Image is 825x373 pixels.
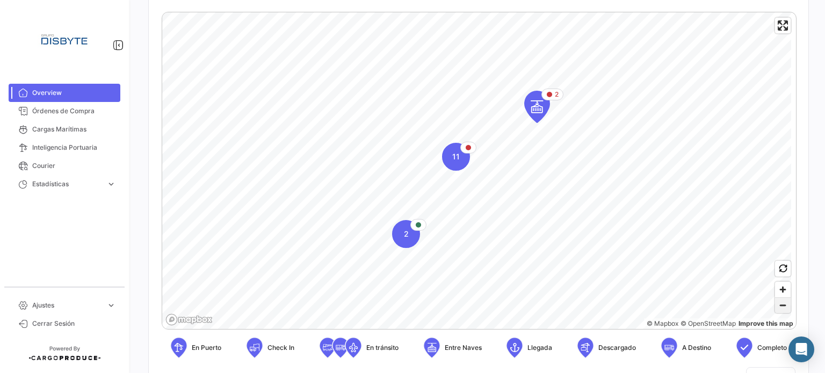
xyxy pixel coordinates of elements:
[647,319,678,327] a: Mapbox
[165,313,213,326] a: Mapbox logo
[32,161,116,171] span: Courier
[445,343,482,353] span: Entre Naves
[775,297,791,313] button: Zoom out
[392,220,420,248] div: Map marker
[32,143,116,152] span: Inteligencia Portuaria
[775,282,791,297] button: Zoom in
[32,319,116,328] span: Cerrar Sesión
[162,12,791,330] canvas: Map
[598,343,636,353] span: Descargado
[9,120,120,138] a: Cargas Marítimas
[106,301,116,310] span: expand_more
[757,343,787,353] span: Completo
[32,179,102,189] span: Estadísticas
[366,343,399,353] span: En tránsito
[555,90,559,99] span: 2
[788,337,814,362] div: Abrir Intercom Messenger
[527,343,552,353] span: Llegada
[32,301,102,310] span: Ajustes
[524,91,550,123] div: Map marker
[9,138,120,157] a: Inteligencia Portuaria
[9,157,120,175] a: Courier
[404,229,409,239] span: 2
[681,319,736,327] a: OpenStreetMap
[267,343,294,353] span: Check In
[452,151,460,162] span: 11
[682,343,711,353] span: A Destino
[32,125,116,134] span: Cargas Marítimas
[38,13,91,67] img: Logo+disbyte.jpeg
[9,84,120,102] a: Overview
[9,102,120,120] a: Órdenes de Compra
[442,143,470,171] div: Map marker
[739,319,793,327] a: Map feedback
[192,343,221,353] span: En Puerto
[775,18,791,33] button: Enter fullscreen
[32,106,116,116] span: Órdenes de Compra
[106,179,116,189] span: expand_more
[32,88,116,98] span: Overview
